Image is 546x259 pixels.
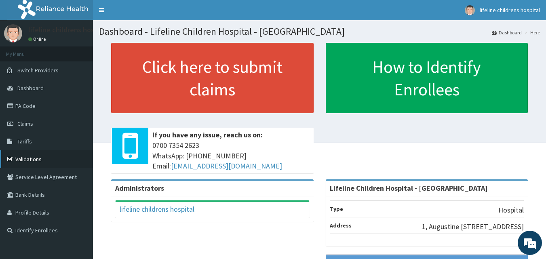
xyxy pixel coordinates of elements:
span: Switch Providers [17,67,59,74]
span: Tariffs [17,138,32,145]
b: Administrators [115,183,164,193]
a: Click here to submit claims [111,43,314,113]
b: Address [330,222,352,229]
img: User Image [465,5,475,15]
img: User Image [4,24,22,42]
span: 0700 7354 2623 WhatsApp: [PHONE_NUMBER] Email: [152,140,310,171]
a: Dashboard [492,29,522,36]
span: lifeline childrens hospital [480,6,540,14]
b: If you have any issue, reach us on: [152,130,263,139]
p: Hospital [498,205,524,215]
span: Dashboard [17,84,44,92]
span: Claims [17,120,33,127]
a: lifeline childrens hospital [120,204,194,214]
p: lifeline childrens hospital [28,26,109,34]
a: [EMAIL_ADDRESS][DOMAIN_NAME] [171,161,282,171]
a: Online [28,36,48,42]
li: Here [523,29,540,36]
h1: Dashboard - Lifeline Children Hospital - [GEOGRAPHIC_DATA] [99,26,540,37]
b: Type [330,205,343,213]
a: How to Identify Enrollees [326,43,528,113]
strong: Lifeline Children Hospital - [GEOGRAPHIC_DATA] [330,183,488,193]
p: 1, Augustine [STREET_ADDRESS] [422,221,524,232]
